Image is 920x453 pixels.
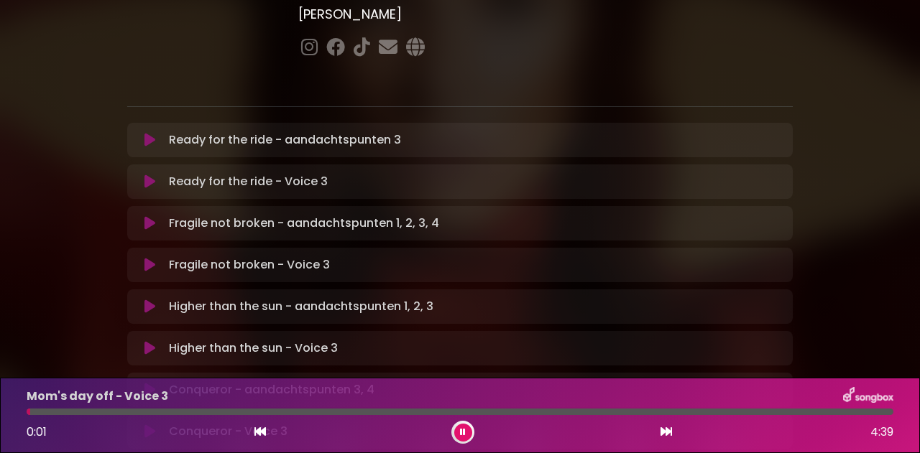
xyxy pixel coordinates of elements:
p: Fragile not broken - Voice 3 [169,256,330,274]
p: Ready for the ride - aandachtspunten 3 [169,131,401,149]
h3: [PERSON_NAME] [298,6,793,22]
span: 0:01 [27,424,47,440]
p: Ready for the ride - Voice 3 [169,173,328,190]
span: 4:39 [870,424,893,441]
p: Higher than the sun - Voice 3 [169,340,338,357]
p: Mom's day off - Voice 3 [27,388,168,405]
p: Fragile not broken - aandachtspunten 1, 2, 3, 4 [169,215,439,232]
p: Higher than the sun - aandachtspunten 1, 2, 3 [169,298,433,315]
img: songbox-logo-white.png [843,387,893,406]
